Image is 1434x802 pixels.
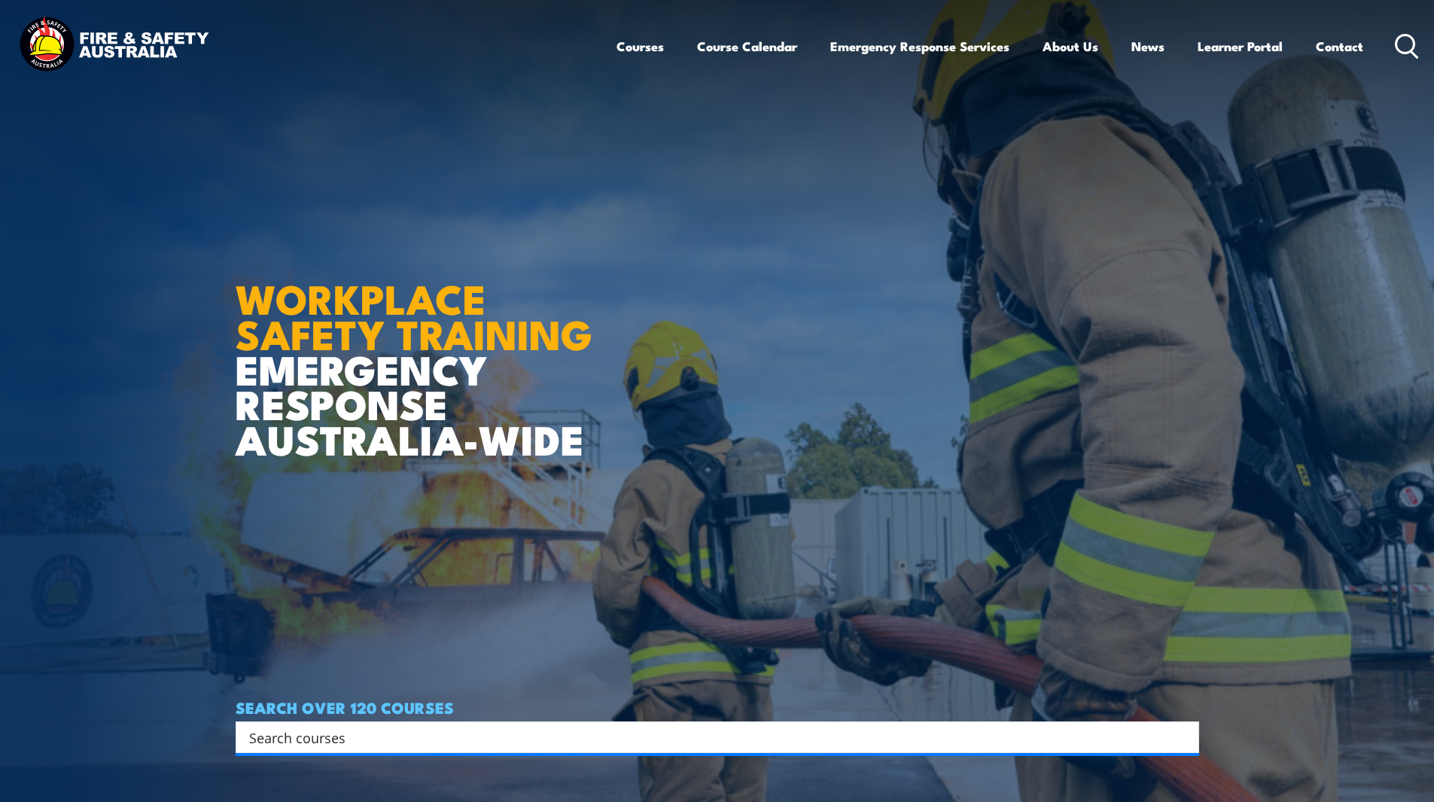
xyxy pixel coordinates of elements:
a: About Us [1043,26,1098,66]
a: Contact [1316,26,1363,66]
h1: EMERGENCY RESPONSE AUSTRALIA-WIDE [236,242,604,456]
strong: WORKPLACE SAFETY TRAINING [236,266,592,364]
input: Search input [249,726,1166,749]
a: Course Calendar [697,26,797,66]
button: Search magnifier button [1173,727,1194,748]
a: News [1131,26,1165,66]
form: Search form [252,727,1169,748]
h4: SEARCH OVER 120 COURSES [236,699,1199,715]
a: Emergency Response Services [830,26,1009,66]
a: Courses [617,26,664,66]
a: Learner Portal [1198,26,1283,66]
